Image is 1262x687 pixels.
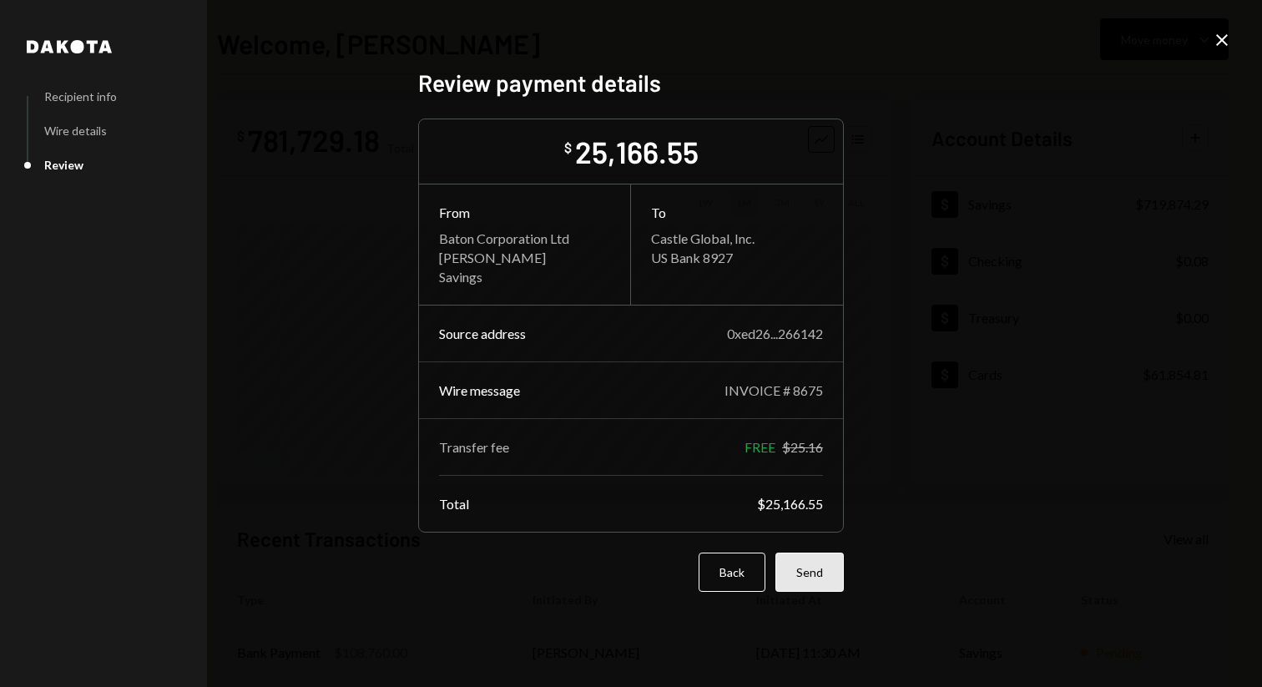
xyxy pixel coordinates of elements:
div: [PERSON_NAME] [439,250,610,265]
div: INVOICE # 8675 [724,382,823,398]
div: Source address [439,326,526,341]
div: 0xed26...266142 [727,326,823,341]
div: Castle Global, Inc. [651,230,823,246]
div: To [651,205,823,220]
button: Send [775,553,844,592]
h2: Review payment details [418,67,844,99]
div: Wire message [439,382,520,398]
div: Baton Corporation Ltd [439,230,610,246]
div: 25,166.55 [575,133,699,170]
div: Review [44,158,83,172]
div: Transfer fee [439,439,509,455]
div: Recipient info [44,89,117,104]
div: Total [439,496,469,512]
div: Savings [439,269,610,285]
div: $25,166.55 [757,496,823,512]
div: Wire details [44,124,107,138]
div: $25.16 [782,439,823,455]
button: Back [699,553,765,592]
div: FREE [745,439,775,455]
div: US Bank 8927 [651,250,823,265]
div: $ [564,139,572,156]
div: From [439,205,610,220]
